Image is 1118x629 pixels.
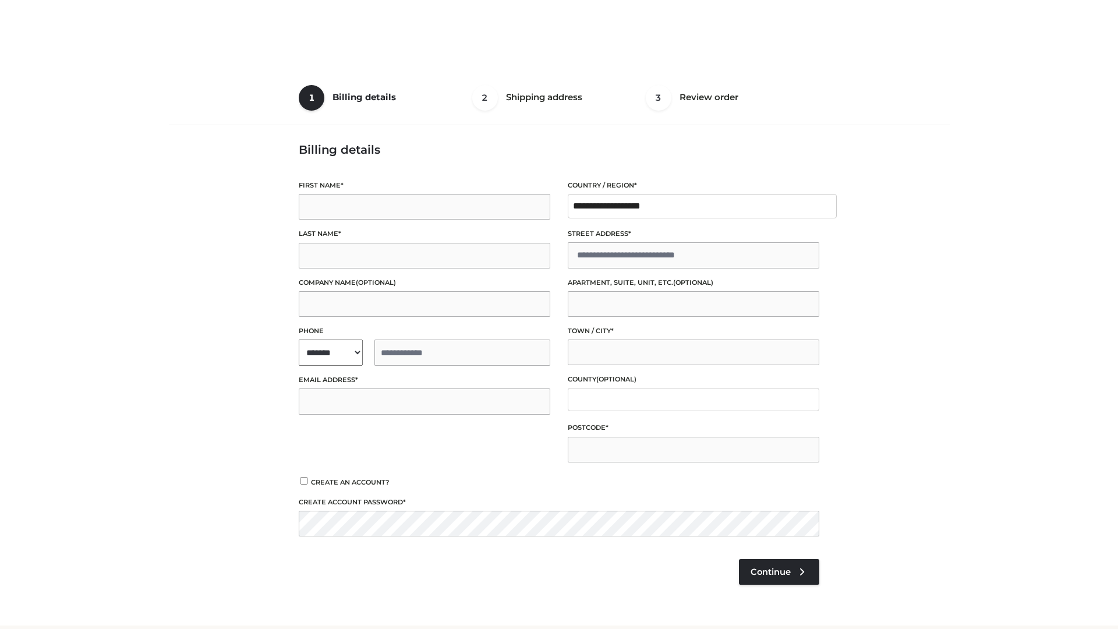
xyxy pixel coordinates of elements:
label: Create account password [299,497,819,508]
span: (optional) [673,278,713,287]
span: Billing details [332,91,396,103]
label: County [568,374,819,385]
label: Phone [299,326,550,337]
span: Continue [751,567,791,577]
span: Review order [680,91,738,103]
span: (optional) [596,375,636,383]
label: First name [299,180,550,191]
span: 2 [472,85,498,111]
label: Last name [299,228,550,239]
label: Country / Region [568,180,819,191]
span: (optional) [356,278,396,287]
span: Create an account? [311,478,390,486]
label: Postcode [568,422,819,433]
label: Street address [568,228,819,239]
label: Town / City [568,326,819,337]
span: 1 [299,85,324,111]
a: Continue [739,559,819,585]
label: Company name [299,277,550,288]
label: Email address [299,374,550,386]
input: Create an account? [299,477,309,485]
span: Shipping address [506,91,582,103]
h3: Billing details [299,143,819,157]
span: 3 [646,85,671,111]
label: Apartment, suite, unit, etc. [568,277,819,288]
